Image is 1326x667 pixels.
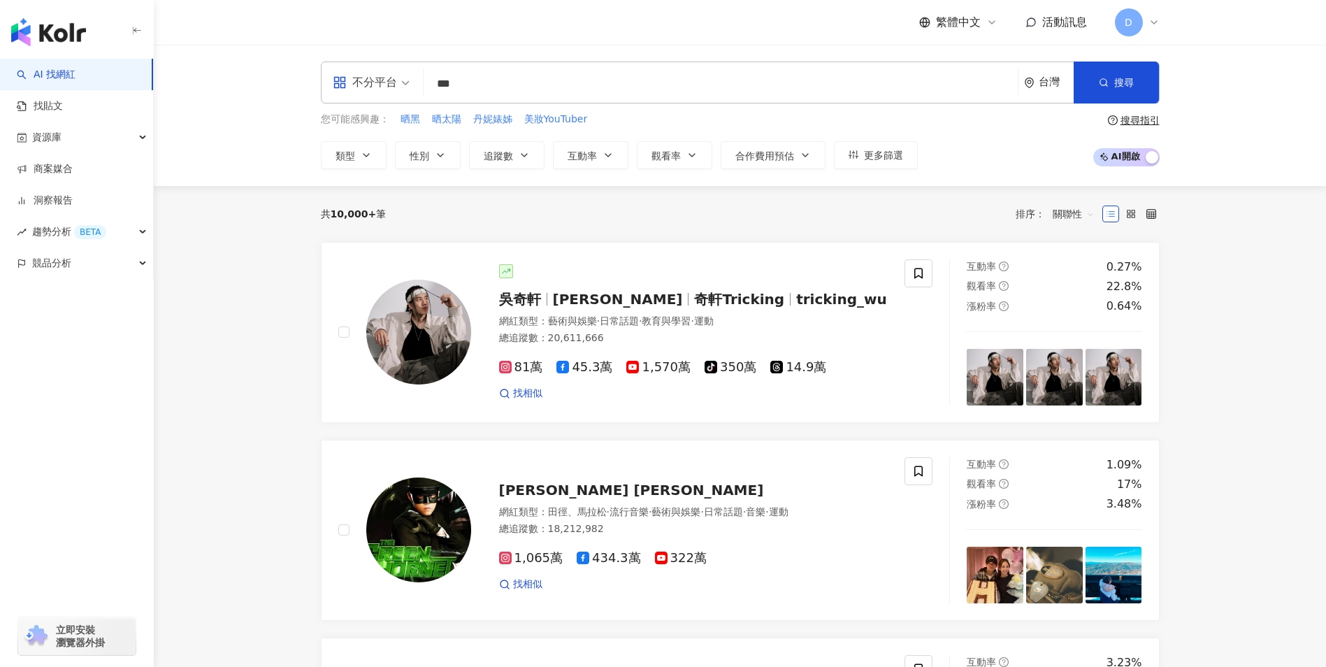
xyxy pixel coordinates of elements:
div: 17% [1117,477,1142,492]
span: [PERSON_NAME] [553,291,683,308]
span: · [597,315,600,327]
span: environment [1024,78,1035,88]
span: 關聯性 [1053,203,1095,225]
button: 丹妮婊姊 [473,112,513,127]
div: 總追蹤數 ： 18,212,982 [499,522,888,536]
span: 觀看率 [967,280,996,292]
span: 434.3萬 [577,551,641,566]
button: 晒太陽 [431,112,462,127]
button: 合作費用預估 [721,141,826,169]
a: 找貼文 [17,99,63,113]
span: 流行音樂 [610,506,649,517]
span: 運動 [694,315,714,327]
span: tricking_wu [796,291,887,308]
span: question-circle [999,281,1009,291]
a: 找相似 [499,387,542,401]
span: 藝術與娛樂 [651,506,700,517]
span: · [691,315,693,327]
span: 1,065萬 [499,551,563,566]
div: 0.64% [1107,299,1142,314]
a: chrome extension立即安裝 瀏覽器外掛 [18,617,136,655]
img: post-image [1086,547,1142,603]
span: 您可能感興趣： [321,113,389,127]
span: 350萬 [705,360,756,375]
span: · [649,506,651,517]
span: 互動率 [967,459,996,470]
img: post-image [1086,349,1142,406]
span: question-circle [999,479,1009,489]
img: chrome extension [22,625,50,647]
button: 性別 [395,141,461,169]
span: 合作費用預估 [735,150,794,162]
span: · [765,506,768,517]
div: 0.27% [1107,259,1142,275]
span: 找相似 [513,578,542,591]
span: D [1125,15,1132,30]
a: KOL Avatar吳奇軒[PERSON_NAME]奇軒Trickingtricking_wu網紅類型：藝術與娛樂·日常話題·教育與學習·運動總追蹤數：20,611,66681萬45.3萬1,5... [321,242,1160,423]
span: · [743,506,746,517]
span: 10,000+ [331,208,377,220]
a: 商案媒合 [17,162,73,176]
span: 1,570萬 [626,360,691,375]
span: 活動訊息 [1042,15,1087,29]
span: question-circle [999,459,1009,469]
div: 22.8% [1107,279,1142,294]
button: 追蹤數 [469,141,545,169]
span: 音樂 [746,506,765,517]
span: 奇軒Tricking [694,291,784,308]
div: 排序： [1016,203,1102,225]
span: 性別 [410,150,429,162]
span: 繁體中文 [936,15,981,30]
button: 互動率 [553,141,628,169]
span: question-circle [999,261,1009,271]
span: 搜尋 [1114,77,1134,88]
span: question-circle [999,657,1009,667]
span: 類型 [336,150,355,162]
span: 資源庫 [32,122,62,153]
span: 更多篩選 [864,150,903,161]
div: 3.48% [1107,496,1142,512]
span: 運動 [769,506,788,517]
span: 追蹤數 [484,150,513,162]
img: KOL Avatar [366,280,471,385]
button: 搜尋 [1074,62,1159,103]
span: · [639,315,642,327]
span: 田徑、馬拉松 [548,506,607,517]
div: 1.09% [1107,457,1142,473]
img: post-image [1026,349,1083,406]
span: 立即安裝 瀏覽器外掛 [56,624,105,649]
img: logo [11,18,86,46]
span: 81萬 [499,360,543,375]
span: 322萬 [655,551,707,566]
span: 晒黑 [401,113,420,127]
span: 藝術與娛樂 [548,315,597,327]
div: 網紅類型 ： [499,505,888,519]
a: 洞察報告 [17,194,73,208]
span: 吳奇軒 [499,291,541,308]
span: · [700,506,703,517]
span: [PERSON_NAME] [PERSON_NAME] [499,482,764,499]
div: BETA [74,225,106,239]
span: 觀看率 [651,150,681,162]
div: 搜尋指引 [1120,115,1160,126]
span: 美妝YouTuber [524,113,588,127]
span: 互動率 [967,261,996,272]
span: rise [17,227,27,237]
img: post-image [967,349,1023,406]
span: 45.3萬 [556,360,612,375]
span: 漲粉率 [967,499,996,510]
button: 晒黑 [400,112,421,127]
a: searchAI 找網紅 [17,68,75,82]
button: 美妝YouTuber [524,112,589,127]
span: 教育與學習 [642,315,691,327]
span: · [607,506,610,517]
span: question-circle [999,499,1009,509]
a: 找相似 [499,578,542,591]
span: 競品分析 [32,248,71,279]
span: appstore [333,76,347,89]
div: 網紅類型 ： [499,315,888,329]
span: 趨勢分析 [32,216,106,248]
div: 共 筆 [321,208,387,220]
div: 台灣 [1039,76,1074,88]
span: 日常話題 [600,315,639,327]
